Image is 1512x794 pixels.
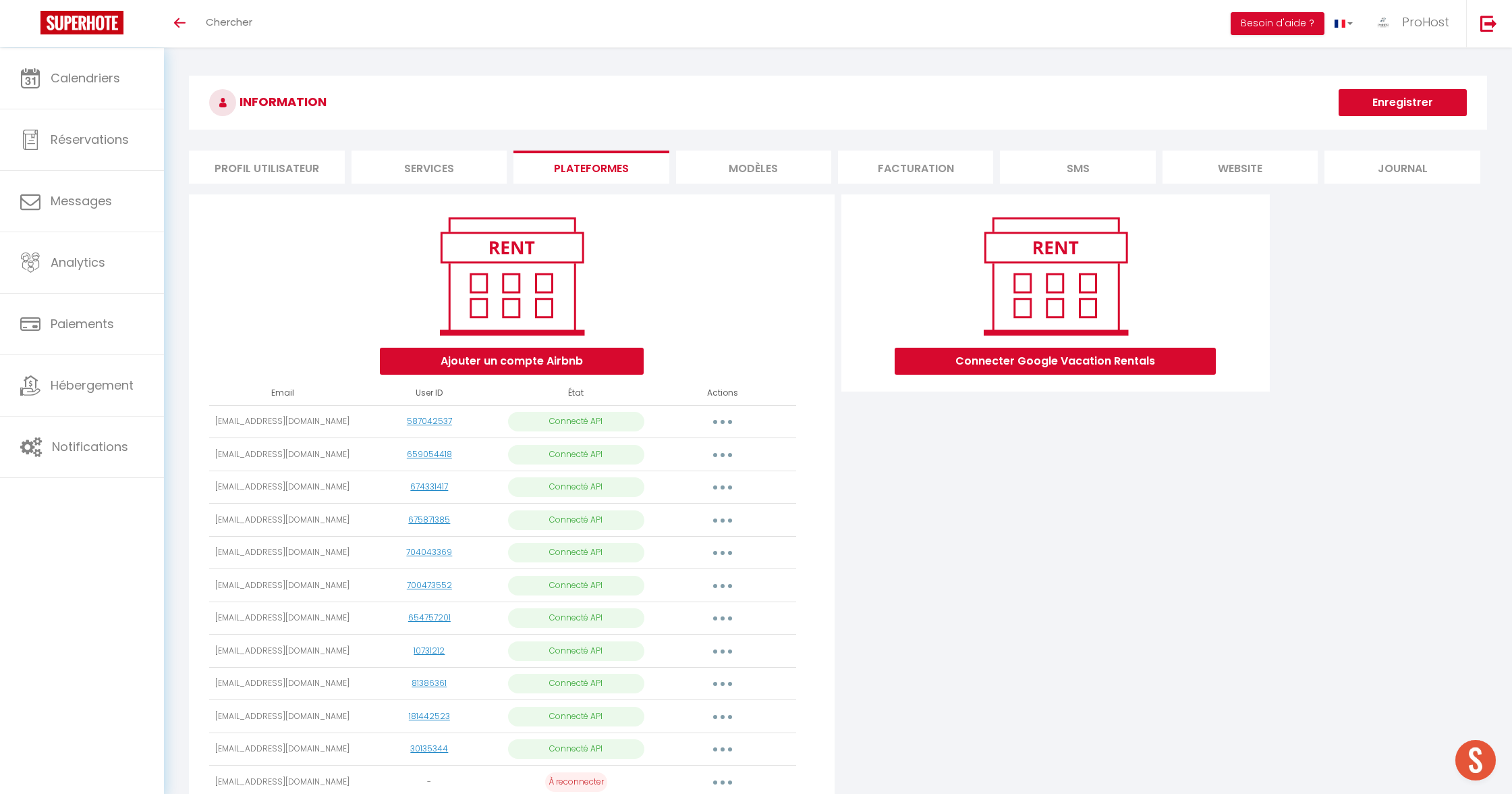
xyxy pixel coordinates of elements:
li: Services [352,151,507,184]
a: 181442523 [409,710,450,722]
th: User ID [356,381,503,405]
p: Connecté API [508,412,644,431]
p: Connecté API [508,543,644,562]
span: Messages [51,192,112,209]
a: 674331417 [410,481,448,492]
td: [EMAIL_ADDRESS][DOMAIN_NAME] [209,471,356,504]
span: Analytics [51,254,105,271]
img: ... [1373,12,1393,32]
a: 654757201 [408,612,451,623]
p: Connecté API [508,608,644,628]
a: 81386361 [412,677,447,689]
div: Ouvrir le chat [1455,740,1496,780]
p: Connecté API [508,674,644,693]
li: Journal [1324,151,1480,184]
a: 659054418 [407,448,452,460]
p: Connecté API [508,707,644,726]
li: Facturation [838,151,993,184]
div: - [362,776,497,789]
button: Connecter Google Vacation Rentals [895,348,1216,375]
td: [EMAIL_ADDRESS][DOMAIN_NAME] [209,667,356,700]
td: [EMAIL_ADDRESS][DOMAIN_NAME] [209,504,356,537]
button: Ajouter un compte Airbnb [380,348,644,375]
td: [EMAIL_ADDRESS][DOMAIN_NAME] [209,602,356,635]
li: SMS [1000,151,1155,184]
th: Actions [650,381,797,405]
span: ProHost [1402,14,1449,30]
span: Notifications [52,438,128,455]
td: [EMAIL_ADDRESS][DOMAIN_NAME] [209,569,356,602]
p: Connecté API [508,641,644,661]
a: 587042537 [407,415,452,427]
th: Email [209,381,356,405]
td: [EMAIL_ADDRESS][DOMAIN_NAME] [209,635,356,668]
p: Connecté API [508,445,644,465]
a: 675871385 [408,514,450,525]
span: Calendriers [51,70,120,86]
td: [EMAIL_ADDRESS][DOMAIN_NAME] [209,733,356,766]
p: Connecté API [508,576,644,595]
img: rent.png [426,211,598,341]
li: Profil Utilisateur [189,151,344,184]
td: [EMAIL_ADDRESS][DOMAIN_NAME] [209,536,356,569]
img: logout [1480,15,1497,32]
li: website [1163,151,1318,184]
p: Connecté API [508,477,644,497]
a: 30135344 [410,743,448,754]
td: [EMAIL_ADDRESS][DOMAIN_NAME] [209,405,356,438]
td: [EMAIL_ADDRESS][DOMAIN_NAME] [209,700,356,733]
li: MODÈLES [676,151,831,184]
p: À reconnecter [545,772,607,792]
img: rent.png [970,211,1142,341]
li: Plateformes [513,151,669,184]
span: Hébergement [51,377,134,394]
a: 10731212 [414,645,445,656]
img: Super Booking [40,11,123,34]
p: Connecté API [508,739,644,759]
td: [EMAIL_ADDRESS][DOMAIN_NAME] [209,438,356,471]
a: 700473552 [407,579,452,591]
th: État [503,381,649,405]
span: Réservations [51,131,129,148]
p: Connecté API [508,510,644,530]
button: Enregistrer [1339,89,1467,116]
span: Paiements [51,315,114,332]
span: Chercher [206,15,252,29]
button: Besoin d'aide ? [1231,12,1324,35]
h3: INFORMATION [189,76,1487,130]
a: 704043369 [406,546,452,558]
